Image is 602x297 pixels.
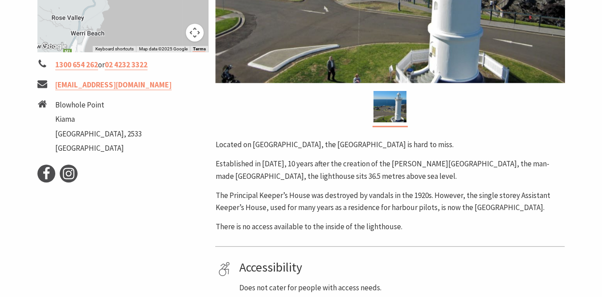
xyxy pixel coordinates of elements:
li: [GEOGRAPHIC_DATA], 2533 [55,128,142,140]
span: Map data ©2025 Google [139,46,187,51]
h4: Accessibility [239,260,561,275]
img: lighthouse [373,91,406,122]
p: There is no access available to the inside of the lighthouse. [215,221,565,233]
a: 1300 654 262 [55,60,98,70]
img: Google [40,41,69,52]
a: [EMAIL_ADDRESS][DOMAIN_NAME] [55,80,172,90]
a: Terms (opens in new tab) [192,46,205,52]
button: Keyboard shortcuts [95,46,133,52]
a: 02 4232 3322 [105,60,147,70]
p: Located on [GEOGRAPHIC_DATA], the [GEOGRAPHIC_DATA] is hard to miss. [215,139,565,151]
p: Established in [DATE], 10 years after the creation of the [PERSON_NAME][GEOGRAPHIC_DATA], the man... [215,158,565,182]
button: Map camera controls [186,24,204,41]
li: Blowhole Point [55,99,142,111]
li: or [37,59,209,71]
p: The Principal Keeper’s House was destroyed by vandals in the 1920s. However, the single storey As... [215,190,565,214]
p: Does not cater for people with access needs. [239,282,561,294]
li: [GEOGRAPHIC_DATA] [55,142,142,154]
li: Kiama [55,113,142,125]
a: Open this area in Google Maps (opens a new window) [40,41,69,52]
